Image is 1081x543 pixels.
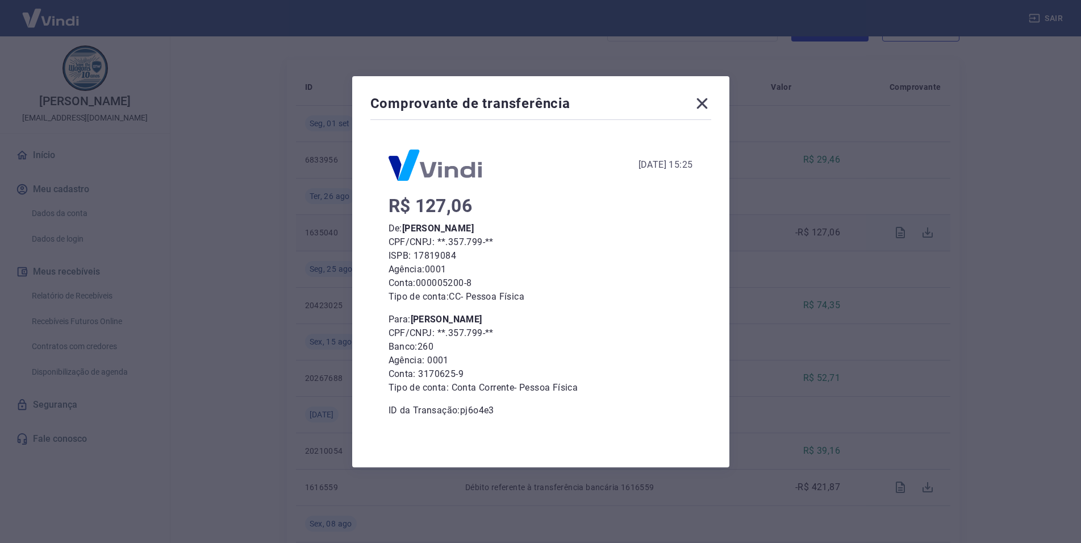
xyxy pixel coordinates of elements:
[389,404,693,417] p: ID da Transação: pj6o4e3
[389,381,693,395] p: Tipo de conta: Conta Corrente - Pessoa Física
[389,249,693,263] p: ISPB: 17819084
[389,150,482,181] img: Logo
[389,222,693,235] p: De:
[389,340,693,354] p: Banco: 260
[389,276,693,290] p: Conta: 000005200-8
[389,195,473,217] span: R$ 127,06
[638,158,693,172] div: [DATE] 15:25
[411,314,482,325] b: [PERSON_NAME]
[389,354,693,367] p: Agência: 0001
[389,290,693,304] p: Tipo de conta: CC - Pessoa Física
[402,223,474,234] b: [PERSON_NAME]
[389,235,693,249] p: CPF/CNPJ: **.357.799-**
[389,326,693,340] p: CPF/CNPJ: **.357.799-**
[389,313,693,326] p: Para:
[389,263,693,276] p: Agência: 0001
[389,367,693,381] p: Conta: 3170625-9
[370,94,711,117] div: Comprovante de transferência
